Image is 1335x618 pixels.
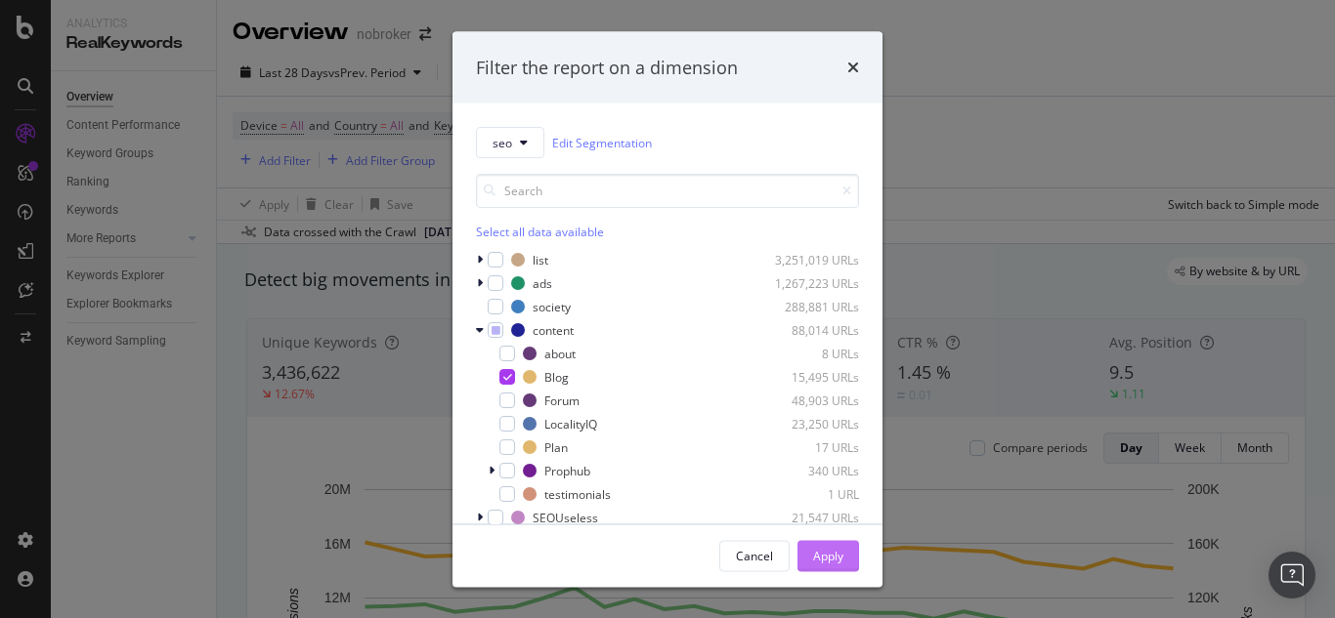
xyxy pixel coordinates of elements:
div: testimonials [544,485,611,502]
div: Plan [544,438,568,455]
div: about [544,345,576,361]
div: Apply [813,547,843,563]
button: Apply [797,540,859,571]
div: Filter the report on a dimension [476,55,738,80]
div: modal [452,31,883,587]
div: 17 URLs [763,438,859,455]
div: list [533,251,548,268]
div: 288,881 URLs [763,298,859,314]
div: 23,250 URLs [763,415,859,432]
div: 48,903 URLs [763,391,859,408]
input: Search [476,174,859,208]
div: 15,495 URLs [763,368,859,385]
div: 88,014 URLs [763,321,859,338]
div: 21,547 URLs [763,509,859,525]
div: society [533,298,571,314]
div: 340 URLs [763,462,859,478]
div: 8 URLs [763,345,859,361]
div: Blog [544,368,569,385]
div: 1,267,223 URLs [763,274,859,291]
div: SEOUseless [533,509,598,525]
span: seo [493,134,512,150]
button: Cancel [719,540,790,571]
div: Select all data available [476,224,859,240]
div: ads [533,274,552,291]
div: 3,251,019 URLs [763,251,859,268]
div: Cancel [736,547,773,563]
a: Edit Segmentation [552,132,652,152]
div: LocalityIQ [544,415,597,432]
div: content [533,321,574,338]
div: times [847,55,859,80]
div: Prophub [544,462,590,478]
div: Open Intercom Messenger [1269,552,1315,598]
button: seo [476,127,544,158]
div: 1 URL [763,485,859,502]
div: Forum [544,391,580,408]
